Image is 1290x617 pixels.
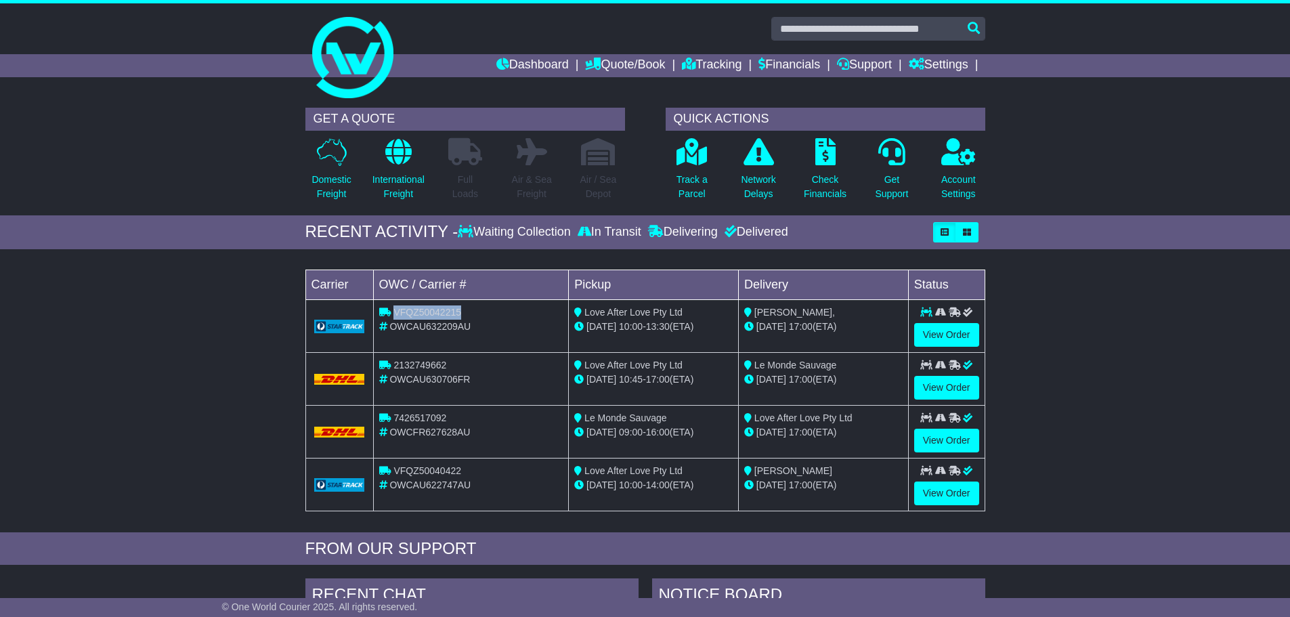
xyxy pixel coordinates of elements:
span: 2132749662 [393,360,446,370]
span: VFQZ50040422 [393,465,461,476]
span: Love After Love Pty Ltd [584,307,683,318]
span: 13:30 [646,321,670,332]
div: (ETA) [744,373,903,387]
td: Pickup [569,270,739,299]
span: OWCAU630706FR [389,374,470,385]
div: FROM OUR SUPPORT [305,539,985,559]
span: 17:00 [789,427,813,438]
span: Le Monde Sauvage [584,412,666,423]
a: Quote/Book [585,54,665,77]
p: Domestic Freight [311,173,351,201]
span: 17:00 [789,374,813,385]
span: VFQZ50042215 [393,307,461,318]
p: Network Delays [741,173,775,201]
p: Get Support [875,173,908,201]
span: OWCAU632209AU [389,321,471,332]
a: Settings [909,54,968,77]
p: International Freight [372,173,425,201]
td: Status [908,270,985,299]
p: Track a Parcel [676,173,708,201]
div: - (ETA) [574,478,733,492]
div: (ETA) [744,425,903,440]
span: 10:00 [619,321,643,332]
td: Carrier [305,270,373,299]
span: 10:00 [619,480,643,490]
span: 7426517092 [393,412,446,423]
div: Waiting Collection [458,225,574,240]
a: Support [837,54,892,77]
span: [PERSON_NAME] [754,465,832,476]
a: View Order [914,323,979,347]
span: 14:00 [646,480,670,490]
span: © One World Courier 2025. All rights reserved. [222,601,418,612]
span: [DATE] [756,427,786,438]
a: Dashboard [496,54,569,77]
span: [DATE] [756,321,786,332]
div: - (ETA) [574,373,733,387]
a: Financials [758,54,820,77]
img: GetCarrierServiceLogo [314,478,365,492]
a: GetSupport [874,137,909,209]
span: Love After Love Pty Ltd [754,412,853,423]
span: Love After Love Pty Ltd [584,465,683,476]
a: View Order [914,429,979,452]
a: NetworkDelays [740,137,776,209]
span: OWCFR627628AU [389,427,470,438]
span: [DATE] [586,427,616,438]
div: QUICK ACTIONS [666,108,985,131]
a: InternationalFreight [372,137,425,209]
span: Love After Love Pty Ltd [584,360,683,370]
span: OWCAU622747AU [389,480,471,490]
a: AccountSettings [941,137,976,209]
img: DHL.png [314,374,365,385]
p: Check Financials [804,173,846,201]
p: Account Settings [941,173,976,201]
span: [PERSON_NAME], [754,307,835,318]
span: 17:00 [789,480,813,490]
p: Air / Sea Depot [580,173,617,201]
span: Le Monde Sauvage [754,360,836,370]
div: RECENT ACTIVITY - [305,222,458,242]
span: 16:00 [646,427,670,438]
div: Delivered [721,225,788,240]
span: [DATE] [756,480,786,490]
div: NOTICE BOARD [652,578,985,615]
span: 10:45 [619,374,643,385]
div: (ETA) [744,320,903,334]
div: Delivering [645,225,721,240]
div: RECENT CHAT [305,578,639,615]
a: View Order [914,376,979,400]
span: [DATE] [586,374,616,385]
a: DomesticFreight [311,137,351,209]
span: [DATE] [586,480,616,490]
a: CheckFinancials [803,137,847,209]
td: OWC / Carrier # [373,270,569,299]
a: Track aParcel [676,137,708,209]
div: In Transit [574,225,645,240]
span: 17:00 [789,321,813,332]
p: Air & Sea Freight [512,173,552,201]
img: GetCarrierServiceLogo [314,320,365,333]
div: GET A QUOTE [305,108,625,131]
span: [DATE] [586,321,616,332]
span: 09:00 [619,427,643,438]
span: [DATE] [756,374,786,385]
span: 17:00 [646,374,670,385]
p: Full Loads [448,173,482,201]
div: - (ETA) [574,320,733,334]
td: Delivery [738,270,908,299]
a: View Order [914,482,979,505]
div: (ETA) [744,478,903,492]
img: DHL.png [314,427,365,438]
div: - (ETA) [574,425,733,440]
a: Tracking [682,54,741,77]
